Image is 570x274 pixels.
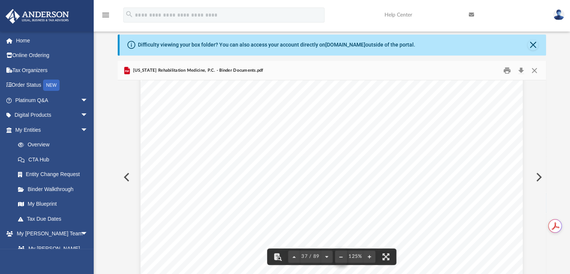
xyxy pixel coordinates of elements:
[10,182,99,197] a: Binder Walkthrough
[553,9,564,20] img: User Pic
[118,80,546,274] div: File preview
[318,236,338,244] span: or this
[81,93,96,108] span: arrow_drop_down
[10,137,99,152] a: Overview
[528,65,541,76] button: Close
[132,67,263,74] span: [US_STATE] Rehabilitation Medicine, P.C. - Binder Documents.pdf
[231,224,273,232] span: Amendments
[415,236,417,244] span: -
[231,161,478,169] span: thereon, and the contract or transaction is specifically approved in good faith by
[393,245,478,253] span: laws may be adopted, in the
[254,170,313,177] span: the shareholders; or
[231,144,478,151] span: The material facts as to such person's relationship or interest and as to the contract
[201,97,208,104] span: (i)
[390,245,393,253] span: -
[5,63,99,78] a: Tax Organizers
[10,211,99,226] a: Tax Due Dates
[269,248,286,265] button: Toggle findbar
[199,144,208,151] span: (ii)
[81,108,96,123] span: arrow_drop_down
[5,33,99,48] a: Home
[186,76,191,83] span: th
[347,254,364,259] div: Current zoom level
[231,97,478,104] span: The material facts as to such person's relationship or interest and as to the contract
[5,78,99,93] a: Order StatusNEW
[5,93,99,108] a: Platinum Q&Aarrow_drop_down
[43,80,60,91] div: NEW
[5,108,99,123] a: Digital Productsarrow_drop_down
[10,152,99,167] a: CTA Hub
[231,152,478,160] span: or transaction are disclosed or are known to the shareholders entitled to vote
[138,41,415,49] div: Difficulty viewing your box folder? You can also access your account directly on outside of the p...
[378,248,394,265] button: Enter fullscreen
[118,80,546,274] div: Document Viewer
[186,262,477,270] span: amended, repealed, or replaced without the approval of at least 90 percent of the full Board of
[197,182,208,190] span: (iii)
[186,224,224,232] span: Section 8.05
[125,10,133,18] i: search
[464,236,478,244] span: laws
[10,241,92,265] a: My [PERSON_NAME] Team
[288,248,300,265] button: Previous page
[335,248,347,265] button: Zoom out
[186,203,478,211] span: Common or interested directors may be counted in determining the presence of a quorum at a
[10,197,96,212] a: My Blueprint
[81,122,96,138] span: arrow_drop_down
[421,254,478,261] span: may not be altered,
[231,170,252,177] span: vote of
[321,248,333,265] button: Next page
[186,254,362,261] span: manner provided in the Articles of Incorporation or by law.
[191,76,478,83] span: e contract or transaction, or solely because his, her, or their votes are counted for such purpose,
[231,191,471,198] span: or approved by the Board of Directors, a committee thereof, or the shareholders.
[101,11,110,20] i: menu
[81,226,96,242] span: arrow_drop_down
[186,236,277,244] span: Except as may be specified in
[231,123,265,130] span: or transacti
[5,48,99,63] a: Online Ordering
[528,40,538,50] button: Close
[325,42,365,48] a: [DOMAIN_NAME]
[118,167,134,188] button: Previous File
[231,131,424,139] span: even though the disinterested directors be less than a quorum; or
[300,248,321,265] button: 37 / 89
[186,84,192,92] span: if:
[265,123,478,130] span: on by the affirmative vote of a majority of the disinterested directors,
[515,65,528,76] button: Download
[10,167,99,182] a: Entity Change Request
[364,248,376,265] button: Zoom in
[231,182,478,190] span: The contract or transaction is fair as to the Corporation as of the time it is authorized
[3,9,71,24] img: Anderson Advisors Platinum Portal
[231,105,478,113] span: or transaction are disclosed or are known to the Board of Directors or such
[5,122,99,137] a: My Entitiesarrow_drop_down
[462,236,464,244] span: -
[380,236,415,244] span: of these By
[5,226,96,241] a: My [PERSON_NAME] Teamarrow_drop_down
[300,254,321,259] span: 37 / 89
[101,14,110,20] a: menu
[186,212,461,219] span: meeting of the Board of Directors or a committee that authorizes the contract or transaction.
[500,65,515,76] button: Print
[417,236,462,244] span: laws, these By
[530,167,546,188] button: Next File
[231,114,478,122] span: committee, and the Board or such committee in good faith authorized the contract
[186,245,390,253] span: may from time to time be altered, amended, or repealed, or new By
